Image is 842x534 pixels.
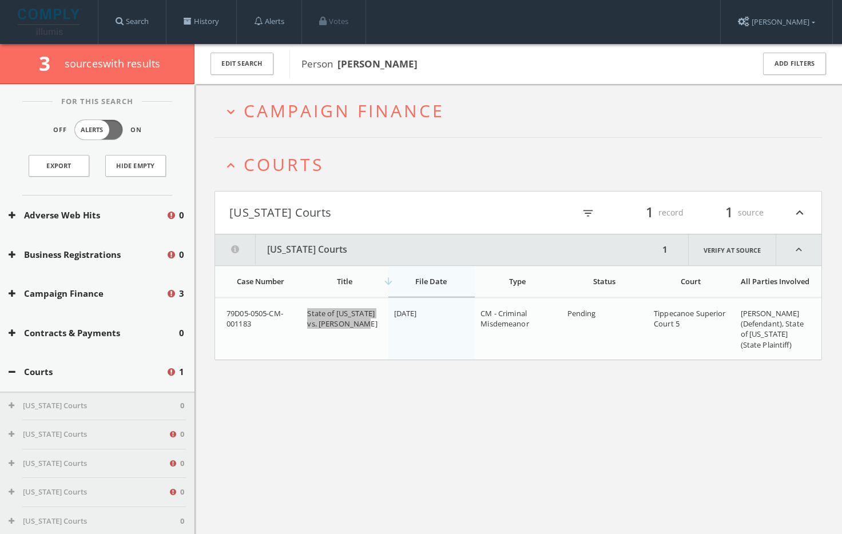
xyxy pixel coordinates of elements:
span: [DATE] [394,308,417,318]
button: Hide Empty [105,155,166,177]
div: Status [567,276,641,286]
span: 0 [180,400,184,412]
button: [US_STATE] Courts [215,234,659,265]
a: Export [29,155,89,177]
button: expand_moreCampaign Finance [223,101,822,120]
span: 1 [179,365,184,378]
div: All Parties Involved [741,276,810,286]
button: [US_STATE] Courts [9,429,168,440]
span: 3 [179,287,184,300]
span: 1 [720,202,738,222]
span: Person [301,57,418,70]
span: source s with results [65,57,161,70]
button: Adverse Web Hits [9,209,166,222]
i: expand_less [792,203,807,222]
i: arrow_downward [383,276,394,287]
div: source [695,203,764,222]
button: Campaign Finance [9,287,166,300]
span: 0 [180,429,184,440]
span: Off [53,125,67,135]
div: record [615,203,684,222]
span: State of [US_STATE] vs. [PERSON_NAME] [307,308,377,329]
button: Contracts & Payments [9,326,179,340]
span: 1 [641,202,658,222]
div: 1 [659,234,671,265]
i: expand_less [223,158,239,173]
i: filter_list [582,207,594,220]
span: 0 [179,326,184,340]
div: Case Number [227,276,295,286]
button: Edit Search [210,53,273,75]
img: illumis [18,9,82,35]
span: On [130,125,142,135]
b: [PERSON_NAME] [337,57,418,70]
i: expand_more [223,104,239,119]
button: [US_STATE] Courts [9,400,180,412]
span: 0 [180,487,184,498]
div: Court [654,276,728,286]
span: 79D05-0505-CM-001183 [227,308,283,329]
div: Title [307,276,381,286]
span: 0 [180,458,184,469]
i: expand_less [776,234,821,265]
span: For This Search [53,96,142,107]
button: [US_STATE] Courts [9,487,168,498]
div: File Date [394,276,468,286]
span: 0 [179,248,184,261]
button: expand_lessCourts [223,155,822,174]
a: Verify at source [688,234,776,265]
button: [US_STATE] Courts [9,458,168,469]
span: CM - Criminal Misdemeanor [480,308,529,329]
button: [US_STATE] Courts [229,203,518,222]
div: grid [215,298,821,360]
span: 0 [180,516,184,527]
button: [US_STATE] Courts [9,516,180,527]
span: [PERSON_NAME] (Defendant), State of [US_STATE] (State Plaintiff) [741,308,804,350]
span: 3 [39,50,60,77]
button: Add Filters [763,53,826,75]
span: Courts [244,153,324,176]
span: Campaign Finance [244,99,444,122]
span: Pending [567,308,596,318]
button: Business Registrations [9,248,166,261]
div: Type [480,276,554,286]
span: Tippecanoe Superior Court 5 [654,308,725,329]
button: Courts [9,365,166,378]
span: 0 [179,209,184,222]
